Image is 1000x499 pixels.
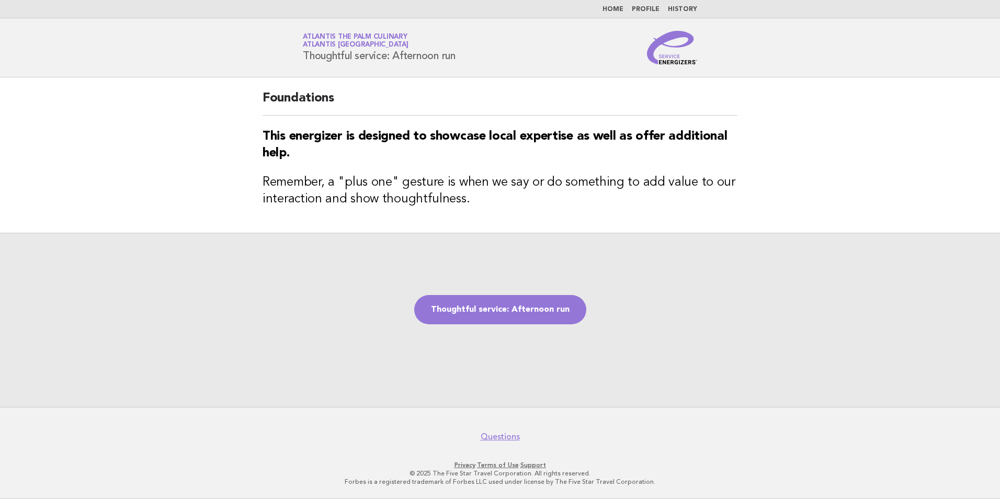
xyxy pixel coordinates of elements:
a: Privacy [454,461,475,469]
a: History [668,6,697,13]
a: Home [603,6,623,13]
a: Support [520,461,546,469]
img: Service Energizers [647,31,697,64]
a: Thoughtful service: Afternoon run [414,295,586,324]
h3: Remember, a "plus one" gesture is when we say or do something to add value to our interaction and... [263,174,737,208]
h1: Thoughtful service: Afternoon run [303,34,456,61]
a: Profile [632,6,660,13]
a: Atlantis The Palm CulinaryAtlantis [GEOGRAPHIC_DATA] [303,33,408,48]
a: Terms of Use [477,461,519,469]
a: Questions [481,432,520,442]
strong: This energizer is designed to showcase local expertise as well as offer additional help. [263,130,727,160]
p: Forbes is a registered trademark of Forbes LLC used under license by The Five Star Travel Corpora... [180,478,820,486]
h2: Foundations [263,90,737,116]
span: Atlantis [GEOGRAPHIC_DATA] [303,42,408,49]
p: © 2025 The Five Star Travel Corporation. All rights reserved. [180,469,820,478]
p: · · [180,461,820,469]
